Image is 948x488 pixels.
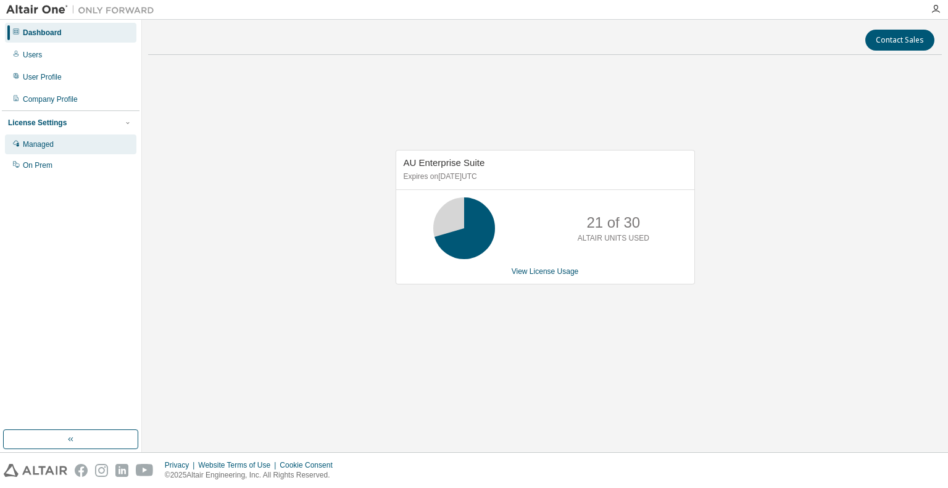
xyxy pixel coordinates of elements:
div: On Prem [23,160,52,170]
div: Dashboard [23,28,62,38]
img: instagram.svg [95,464,108,477]
div: Users [23,50,42,60]
img: linkedin.svg [115,464,128,477]
p: Expires on [DATE] UTC [404,172,684,182]
p: © 2025 Altair Engineering, Inc. All Rights Reserved. [165,470,340,481]
img: youtube.svg [136,464,154,477]
img: Altair One [6,4,160,16]
span: AU Enterprise Suite [404,157,485,168]
div: Managed [23,139,54,149]
button: Contact Sales [865,30,934,51]
div: License Settings [8,118,67,128]
div: Cookie Consent [280,460,339,470]
div: Website Terms of Use [198,460,280,470]
div: User Profile [23,72,62,82]
p: ALTAIR UNITS USED [578,233,649,244]
p: 21 of 30 [586,212,640,233]
img: facebook.svg [75,464,88,477]
a: View License Usage [512,267,579,276]
div: Privacy [165,460,198,470]
img: altair_logo.svg [4,464,67,477]
div: Company Profile [23,94,78,104]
